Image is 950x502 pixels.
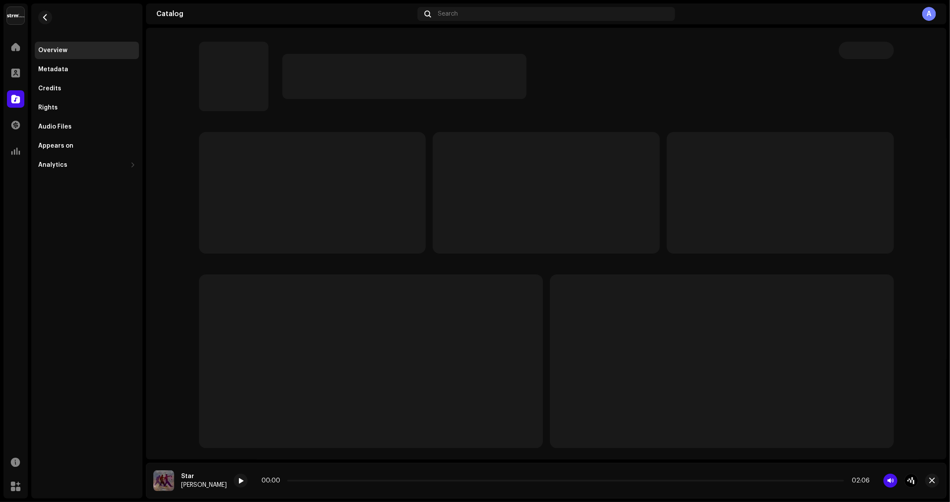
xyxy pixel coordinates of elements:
[35,42,139,59] re-m-nav-item: Overview
[35,118,139,135] re-m-nav-item: Audio Files
[181,473,227,480] div: Star
[38,142,73,149] div: Appears on
[35,156,139,174] re-m-nav-dropdown: Analytics
[38,66,68,73] div: Metadata
[847,477,870,484] div: 02:06
[922,7,936,21] div: A
[153,470,174,491] img: dd265128-6c0e-4e57-8e8b-11206c6cfecc
[35,61,139,78] re-m-nav-item: Metadata
[35,137,139,155] re-m-nav-item: Appears on
[7,7,24,24] img: 408b884b-546b-4518-8448-1008f9c76b02
[38,123,72,130] div: Audio Files
[38,47,67,54] div: Overview
[38,104,58,111] div: Rights
[35,99,139,116] re-m-nav-item: Rights
[156,10,414,17] div: Catalog
[261,477,284,484] div: 00:00
[38,85,61,92] div: Credits
[38,162,67,168] div: Analytics
[35,80,139,97] re-m-nav-item: Credits
[438,10,458,17] span: Search
[181,482,227,489] div: [PERSON_NAME]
